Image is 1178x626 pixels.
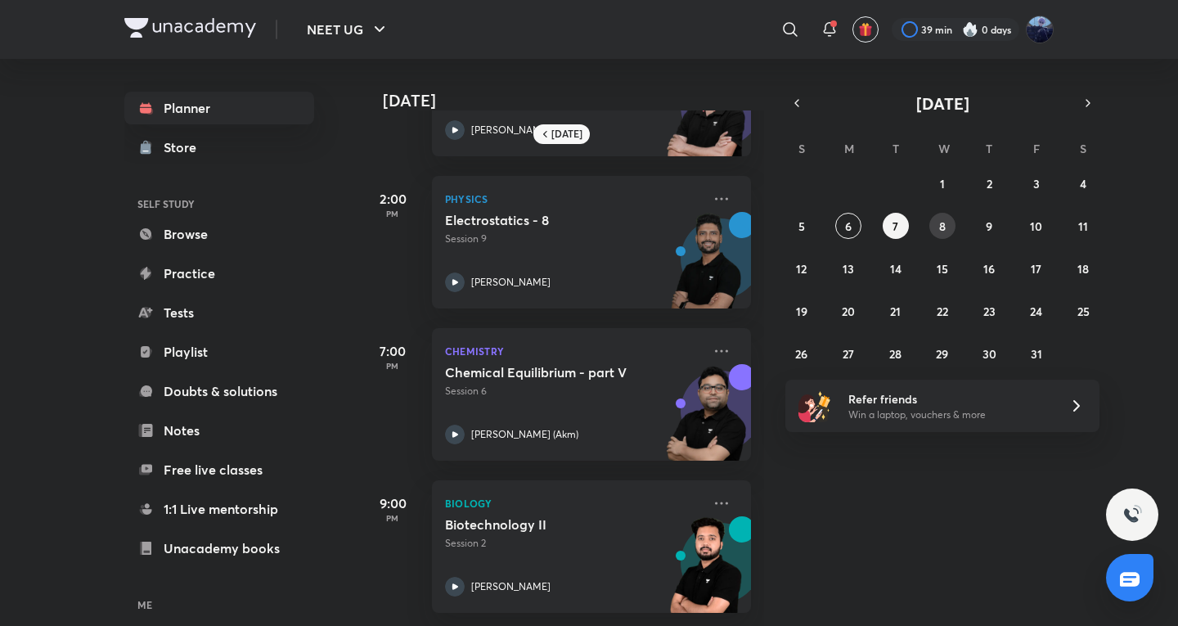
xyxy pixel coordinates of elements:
[808,92,1077,115] button: [DATE]
[789,255,815,281] button: October 12, 2025
[883,340,909,367] button: October 28, 2025
[976,298,1002,324] button: October 23, 2025
[883,213,909,239] button: October 7, 2025
[124,257,314,290] a: Practice
[936,346,948,362] abbr: October 29, 2025
[986,141,992,156] abbr: Thursday
[892,141,899,156] abbr: Tuesday
[471,579,551,594] p: [PERSON_NAME]
[360,361,425,371] p: PM
[937,304,948,319] abbr: October 22, 2025
[383,91,767,110] h4: [DATE]
[124,218,314,250] a: Browse
[976,213,1002,239] button: October 9, 2025
[976,170,1002,196] button: October 2, 2025
[1078,218,1088,234] abbr: October 11, 2025
[789,340,815,367] button: October 26, 2025
[929,340,955,367] button: October 29, 2025
[796,304,807,319] abbr: October 19, 2025
[890,304,901,319] abbr: October 21, 2025
[1023,170,1050,196] button: October 3, 2025
[843,261,854,277] abbr: October 13, 2025
[1033,176,1040,191] abbr: October 3, 2025
[1030,304,1042,319] abbr: October 24, 2025
[445,212,649,228] h5: Electrostatics - 8
[124,18,256,38] img: Company Logo
[962,21,978,38] img: streak
[983,261,995,277] abbr: October 16, 2025
[1023,213,1050,239] button: October 10, 2025
[916,92,969,115] span: [DATE]
[124,190,314,218] h6: SELF STUDY
[938,141,950,156] abbr: Wednesday
[360,209,425,218] p: PM
[1023,255,1050,281] button: October 17, 2025
[124,532,314,565] a: Unacademy books
[796,261,807,277] abbr: October 12, 2025
[445,232,702,246] p: Session 9
[124,18,256,42] a: Company Logo
[795,346,807,362] abbr: October 26, 2025
[929,255,955,281] button: October 15, 2025
[1080,141,1086,156] abbr: Saturday
[848,390,1050,408] h6: Refer friends
[124,375,314,408] a: Doubts & solutions
[445,516,649,533] h5: Biotechnology II
[798,218,805,234] abbr: October 5, 2025
[889,346,901,362] abbr: October 28, 2025
[445,493,702,513] p: Biology
[1070,298,1096,324] button: October 25, 2025
[360,513,425,523] p: PM
[987,176,992,191] abbr: October 2, 2025
[1070,213,1096,239] button: October 11, 2025
[124,131,314,164] a: Store
[1070,255,1096,281] button: October 18, 2025
[890,261,901,277] abbr: October 14, 2025
[848,408,1050,422] p: Win a laptop, vouchers & more
[892,218,898,234] abbr: October 7, 2025
[1077,261,1089,277] abbr: October 18, 2025
[842,304,855,319] abbr: October 20, 2025
[835,340,861,367] button: October 27, 2025
[937,261,948,277] abbr: October 15, 2025
[661,212,751,325] img: unacademy
[843,346,854,362] abbr: October 27, 2025
[1070,170,1096,196] button: October 4, 2025
[360,341,425,361] h5: 7:00
[445,364,649,381] h5: Chemical Equilibrium - part V
[445,189,702,209] p: Physics
[1033,141,1040,156] abbr: Friday
[835,213,861,239] button: October 6, 2025
[798,390,831,422] img: referral
[789,298,815,324] button: October 19, 2025
[976,340,1002,367] button: October 30, 2025
[445,536,702,551] p: Session 2
[798,141,805,156] abbr: Sunday
[124,453,314,486] a: Free live classes
[929,213,955,239] button: October 8, 2025
[124,336,314,368] a: Playlist
[551,128,582,141] h6: [DATE]
[1122,505,1142,525] img: ttu
[929,170,955,196] button: October 1, 2025
[835,255,861,281] button: October 13, 2025
[471,123,551,137] p: [PERSON_NAME]
[883,298,909,324] button: October 21, 2025
[124,414,314,447] a: Notes
[939,218,946,234] abbr: October 8, 2025
[983,304,996,319] abbr: October 23, 2025
[471,427,578,442] p: [PERSON_NAME] (Akm)
[1026,16,1054,43] img: Kushagra Singh
[124,92,314,124] a: Planner
[982,346,996,362] abbr: October 30, 2025
[940,176,945,191] abbr: October 1, 2025
[835,298,861,324] button: October 20, 2025
[1031,346,1042,362] abbr: October 31, 2025
[1077,304,1090,319] abbr: October 25, 2025
[1031,261,1041,277] abbr: October 17, 2025
[852,16,879,43] button: avatar
[445,384,702,399] p: Session 6
[661,364,751,477] img: unacademy
[124,591,314,619] h6: ME
[297,13,399,46] button: NEET UG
